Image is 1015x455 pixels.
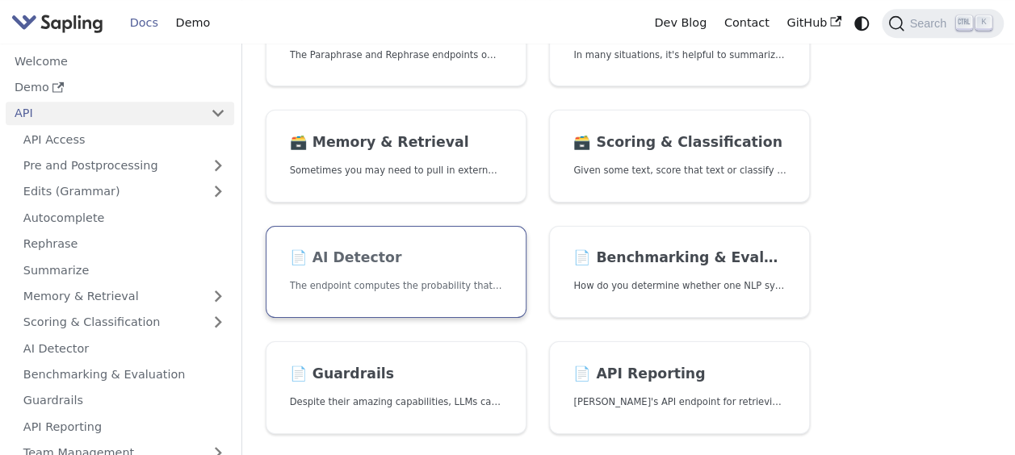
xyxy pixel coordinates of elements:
a: API Reporting [15,415,234,438]
a: 📄️ AI DetectorThe endpoint computes the probability that a piece of text is AI-generated, [266,226,526,319]
a: Sapling.ai [11,11,109,35]
h2: API Reporting [573,365,786,383]
p: Sapling's API endpoint for retrieving API usage analytics. [573,394,786,410]
a: API [6,102,202,125]
p: How do you determine whether one NLP system that suggests edits [573,278,786,294]
a: API Access [15,127,234,151]
a: Welcome [6,49,234,73]
a: Contact [715,10,778,35]
p: Despite their amazing capabilities, LLMs can often behave in undesired [290,394,502,410]
img: Sapling.ai [11,11,103,35]
a: Pre and Postprocessing [15,154,234,177]
button: Switch between dark and light mode (currently system mode) [850,11,874,35]
a: Memory & Retrieval [15,285,234,308]
kbd: K [975,15,992,30]
a: Rephrase [15,232,234,256]
h2: AI Detector [290,249,502,267]
button: Search (Ctrl+K) [882,9,1003,38]
a: Scoring & Classification [15,311,234,334]
h2: Scoring & Classification [573,134,786,152]
a: Guardrails [15,389,234,412]
a: GitHub [778,10,849,35]
a: Edits (Grammar) [15,180,234,203]
a: 🗃️ Scoring & ClassificationGiven some text, score that text or classify it into one of a set of p... [549,110,810,202]
a: Autocomplete [15,206,234,229]
p: Sometimes you may need to pull in external information that doesn't fit in the context size of an... [290,163,502,178]
a: Dev Blog [645,10,715,35]
a: Summarize [15,258,234,282]
a: Demo [6,76,234,99]
a: Benchmarking & Evaluation [15,363,234,386]
a: 🗃️ Memory & RetrievalSometimes you may need to pull in external information that doesn't fit in t... [266,110,526,202]
a: 📄️ Benchmarking & EvaluationHow do you determine whether one NLP system that suggests edits [549,226,810,319]
h2: Benchmarking & Evaluation [573,249,786,267]
h2: Memory & Retrieval [290,134,502,152]
a: Demo [167,10,219,35]
a: AI Detector [15,336,234,360]
a: 📄️ API Reporting[PERSON_NAME]'s API endpoint for retrieving API usage analytics. [549,341,810,434]
span: Search [904,17,956,30]
h2: Guardrails [290,365,502,383]
a: 📄️ GuardrailsDespite their amazing capabilities, LLMs can often behave in undesired [266,341,526,434]
p: In many situations, it's helpful to summarize a longer document into a shorter, more easily diges... [573,48,786,63]
p: Given some text, score that text or classify it into one of a set of pre-specified categories. [573,163,786,178]
p: The endpoint computes the probability that a piece of text is AI-generated, [290,278,502,294]
p: The Paraphrase and Rephrase endpoints offer paraphrasing for particular styles. [290,48,502,63]
a: Docs [121,10,167,35]
button: Collapse sidebar category 'API' [202,102,234,125]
